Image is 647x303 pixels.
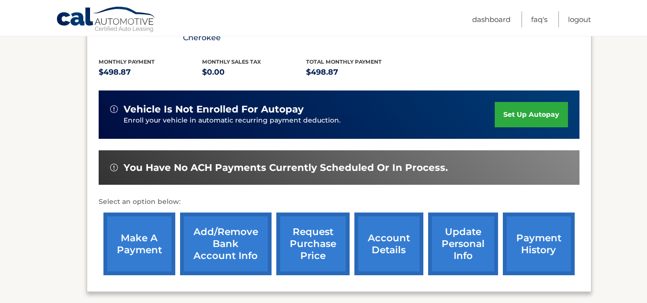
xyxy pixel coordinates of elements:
[428,213,498,275] a: update personal info
[99,196,579,208] p: Select an option below:
[99,58,155,65] span: Monthly Payment
[56,6,157,34] a: Cal Automotive
[103,213,175,275] a: make a payment
[110,164,118,171] img: alert-white.svg
[531,11,547,27] a: FAQ's
[495,102,568,127] a: set up autopay
[276,213,350,275] a: request purchase price
[124,162,448,174] span: You have no ACH payments currently scheduled or in process.
[99,66,203,79] p: $498.87
[503,213,575,275] a: payment history
[472,11,511,27] a: Dashboard
[202,58,261,65] span: Monthly sales Tax
[354,213,423,275] a: account details
[124,115,495,126] p: Enroll your vehicle in automatic recurring payment deduction.
[202,66,306,79] p: $0.00
[306,58,382,65] span: Total Monthly Payment
[110,105,118,113] img: alert-white.svg
[180,213,272,275] a: Add/Remove bank account info
[306,66,410,79] p: $498.87
[568,11,591,27] a: Logout
[124,103,304,115] span: vehicle is not enrolled for autopay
